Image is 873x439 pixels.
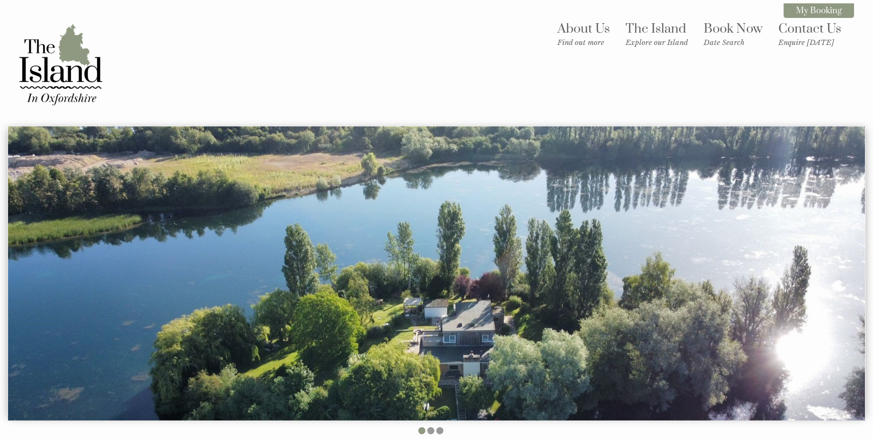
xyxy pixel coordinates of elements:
[626,38,688,47] small: Explore our Island
[704,38,763,47] small: Date Search
[13,17,108,112] img: The Island in Oxfordshire
[557,38,610,47] small: Find out more
[557,21,610,47] a: About UsFind out more
[778,21,841,47] a: Contact UsEnquire [DATE]
[778,38,841,47] small: Enquire [DATE]
[626,21,688,47] a: The IslandExplore our Island
[784,3,854,18] a: My Booking
[704,21,763,47] a: Book NowDate Search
